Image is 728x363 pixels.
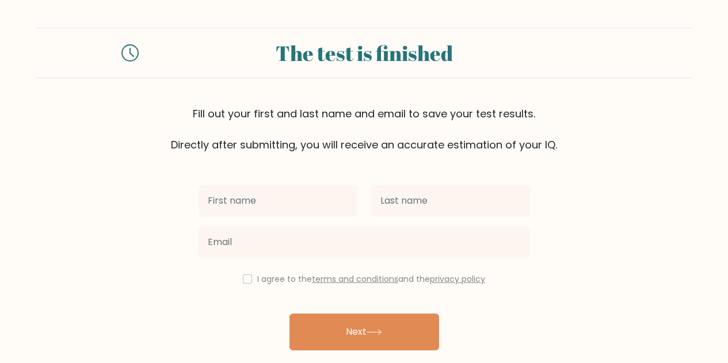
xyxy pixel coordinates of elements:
[289,314,439,350] button: Next
[430,273,485,285] a: privacy policy
[257,273,485,285] label: I agree to the and the
[371,185,530,217] input: Last name
[199,185,357,217] input: First name
[199,226,530,258] input: Email
[312,273,398,285] a: terms and conditions
[36,106,692,152] div: Fill out your first and last name and email to save your test results. Directly after submitting,...
[153,37,576,68] div: The test is finished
